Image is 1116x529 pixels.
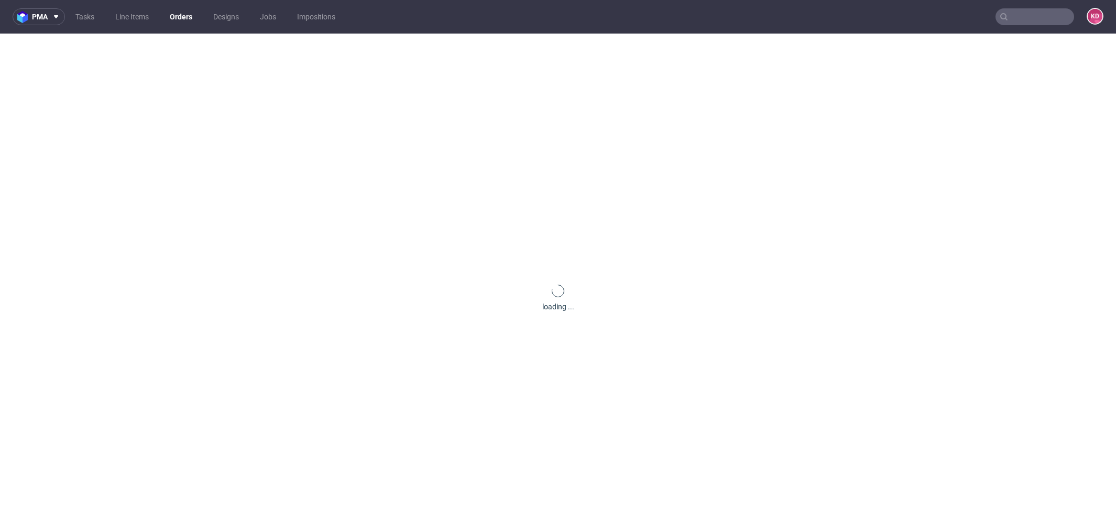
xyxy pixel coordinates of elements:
a: Designs [207,8,245,25]
a: Tasks [69,8,101,25]
a: Jobs [254,8,282,25]
img: logo [17,11,32,23]
a: Line Items [109,8,155,25]
figcaption: KD [1088,9,1102,24]
a: Orders [163,8,199,25]
div: loading ... [542,301,574,312]
button: pma [13,8,65,25]
span: pma [32,13,48,20]
a: Impositions [291,8,342,25]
